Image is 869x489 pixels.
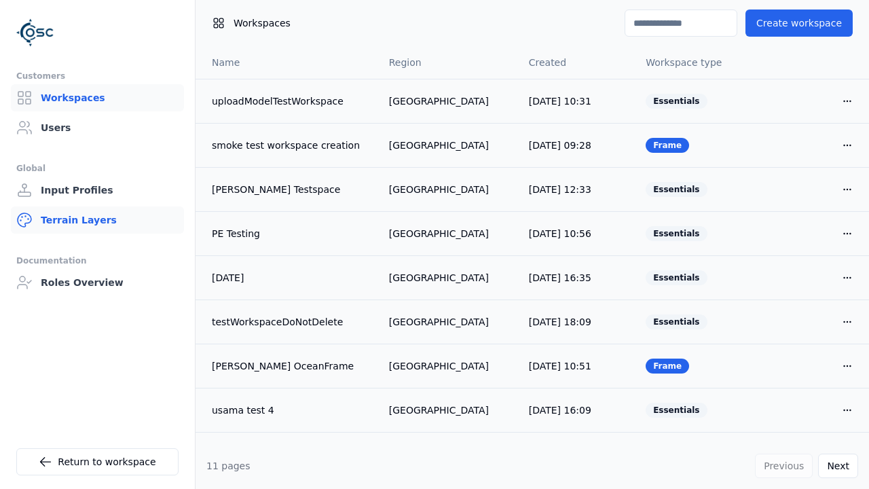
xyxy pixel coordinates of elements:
button: Create workspace [745,10,853,37]
div: [GEOGRAPHIC_DATA] [389,315,507,329]
span: Workspaces [234,16,291,30]
div: [DATE] 16:09 [529,403,624,417]
div: Essentials [646,182,707,197]
div: Essentials [646,94,707,109]
a: uploadModelTestWorkspace [212,94,367,108]
a: Terrain Layers [11,206,184,234]
div: [GEOGRAPHIC_DATA] [389,94,507,108]
div: Frame [646,359,689,374]
a: usama test 4 [212,403,367,417]
a: Workspaces [11,84,184,111]
a: [PERSON_NAME] OceanFrame [212,359,367,373]
div: Customers [16,68,179,84]
div: [DATE] 10:51 [529,359,624,373]
div: [GEOGRAPHIC_DATA] [389,271,507,285]
a: Roles Overview [11,269,184,296]
div: [DATE] 12:33 [529,183,624,196]
th: Workspace type [635,46,752,79]
a: Return to workspace [16,448,179,475]
div: [DATE] 16:35 [529,271,624,285]
div: [GEOGRAPHIC_DATA] [389,227,507,240]
div: [GEOGRAPHIC_DATA] [389,359,507,373]
div: [DATE] 10:31 [529,94,624,108]
div: [GEOGRAPHIC_DATA] [389,403,507,417]
a: Input Profiles [11,177,184,204]
div: Essentials [646,226,707,241]
div: Essentials [646,270,707,285]
div: [GEOGRAPHIC_DATA] [389,139,507,152]
a: smoke test workspace creation [212,139,367,152]
div: [GEOGRAPHIC_DATA] [389,183,507,196]
th: Region [378,46,518,79]
div: Documentation [16,253,179,269]
span: 11 pages [206,460,251,471]
div: [DATE] 10:56 [529,227,624,240]
a: [PERSON_NAME] Testspace [212,183,367,196]
div: Frame [646,138,689,153]
div: [DATE] 09:28 [529,139,624,152]
th: Created [518,46,635,79]
div: [DATE] 18:09 [529,315,624,329]
div: Essentials [646,403,707,418]
a: Users [11,114,184,141]
img: Logo [16,14,54,52]
div: Global [16,160,179,177]
a: PE Testing [212,227,367,240]
div: Essentials [646,314,707,329]
a: testWorkspaceDoNotDelete [212,315,367,329]
button: Next [818,454,858,478]
a: [DATE] [212,271,367,285]
th: Name [196,46,378,79]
